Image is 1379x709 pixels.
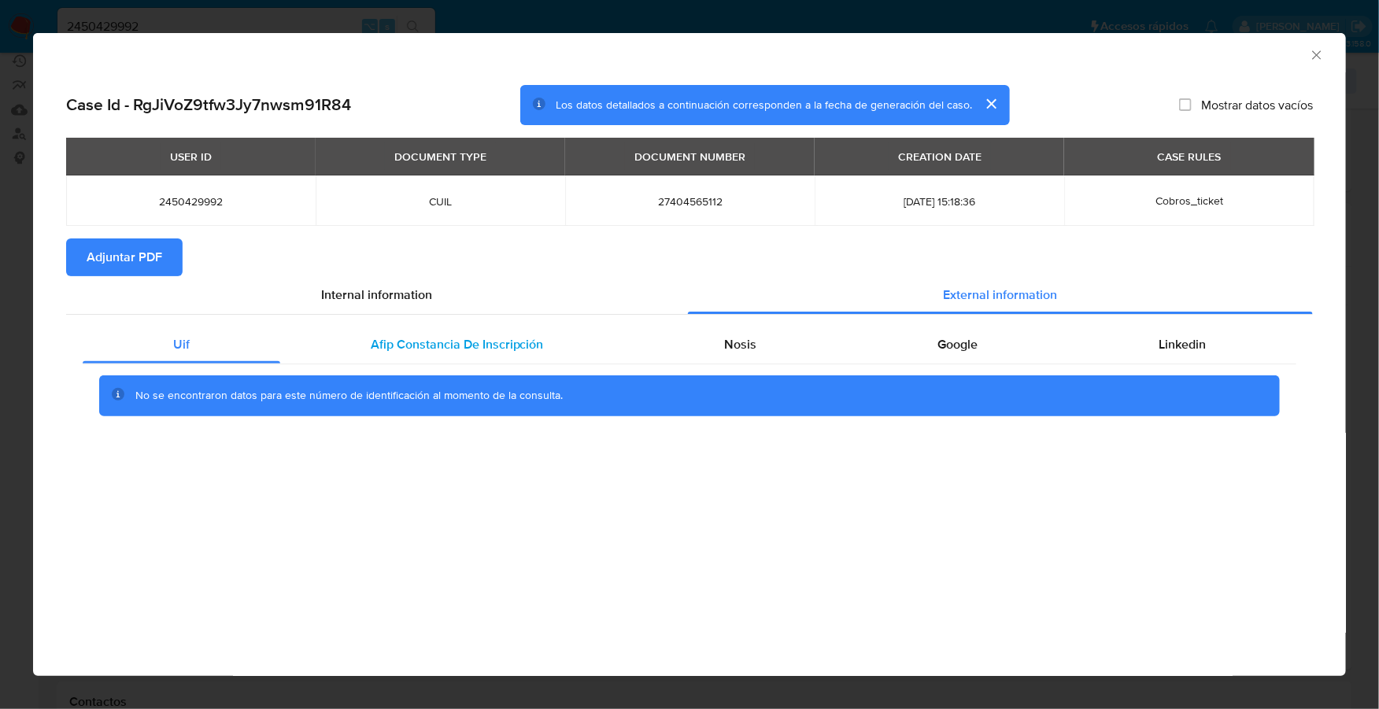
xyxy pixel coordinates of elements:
[834,194,1045,209] span: [DATE] 15:18:36
[937,335,978,353] span: Google
[1148,143,1231,170] div: CASE RULES
[135,387,563,403] span: No se encontraron datos para este número de identificación al momento de la consulta.
[173,335,190,353] span: Uif
[556,97,972,113] span: Los datos detallados a continuación corresponden a la fecha de generación del caso.
[1155,193,1223,209] span: Cobros_ticket
[83,326,1296,364] div: Detailed external info
[335,194,546,209] span: CUIL
[944,286,1058,304] span: External information
[1159,335,1206,353] span: Linkedin
[1201,97,1313,113] span: Mostrar datos vacíos
[724,335,756,353] span: Nosis
[87,240,162,275] span: Adjuntar PDF
[66,238,183,276] button: Adjuntar PDF
[371,335,544,353] span: Afip Constancia De Inscripción
[161,143,221,170] div: USER ID
[625,143,755,170] div: DOCUMENT NUMBER
[1179,98,1192,111] input: Mostrar datos vacíos
[322,286,433,304] span: Internal information
[972,85,1010,123] button: cerrar
[584,194,796,209] span: 27404565112
[33,33,1346,676] div: closure-recommendation-modal
[66,94,351,115] h2: Case Id - RgJiVoZ9tfw3Jy7nwsm91R84
[66,276,1313,314] div: Detailed info
[385,143,496,170] div: DOCUMENT TYPE
[889,143,991,170] div: CREATION DATE
[85,194,297,209] span: 2450429992
[1309,47,1323,61] button: Cerrar ventana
